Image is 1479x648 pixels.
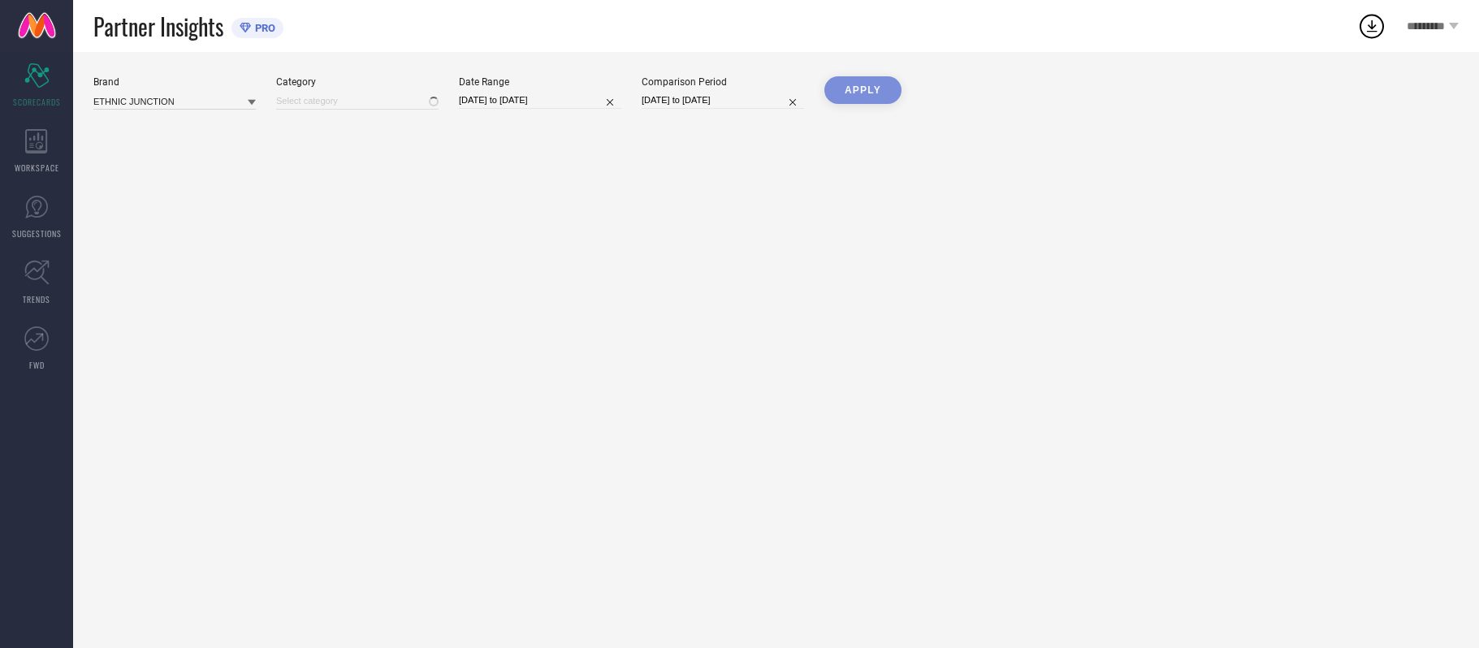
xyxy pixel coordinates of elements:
[642,76,804,88] div: Comparison Period
[12,227,62,240] span: SUGGESTIONS
[29,359,45,371] span: FWD
[93,10,223,43] span: Partner Insights
[276,76,439,88] div: Category
[251,22,275,34] span: PRO
[642,92,804,109] input: Select comparison period
[13,96,61,108] span: SCORECARDS
[23,293,50,305] span: TRENDS
[93,76,256,88] div: Brand
[15,162,59,174] span: WORKSPACE
[459,92,621,109] input: Select date range
[459,76,621,88] div: Date Range
[1357,11,1386,41] div: Open download list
